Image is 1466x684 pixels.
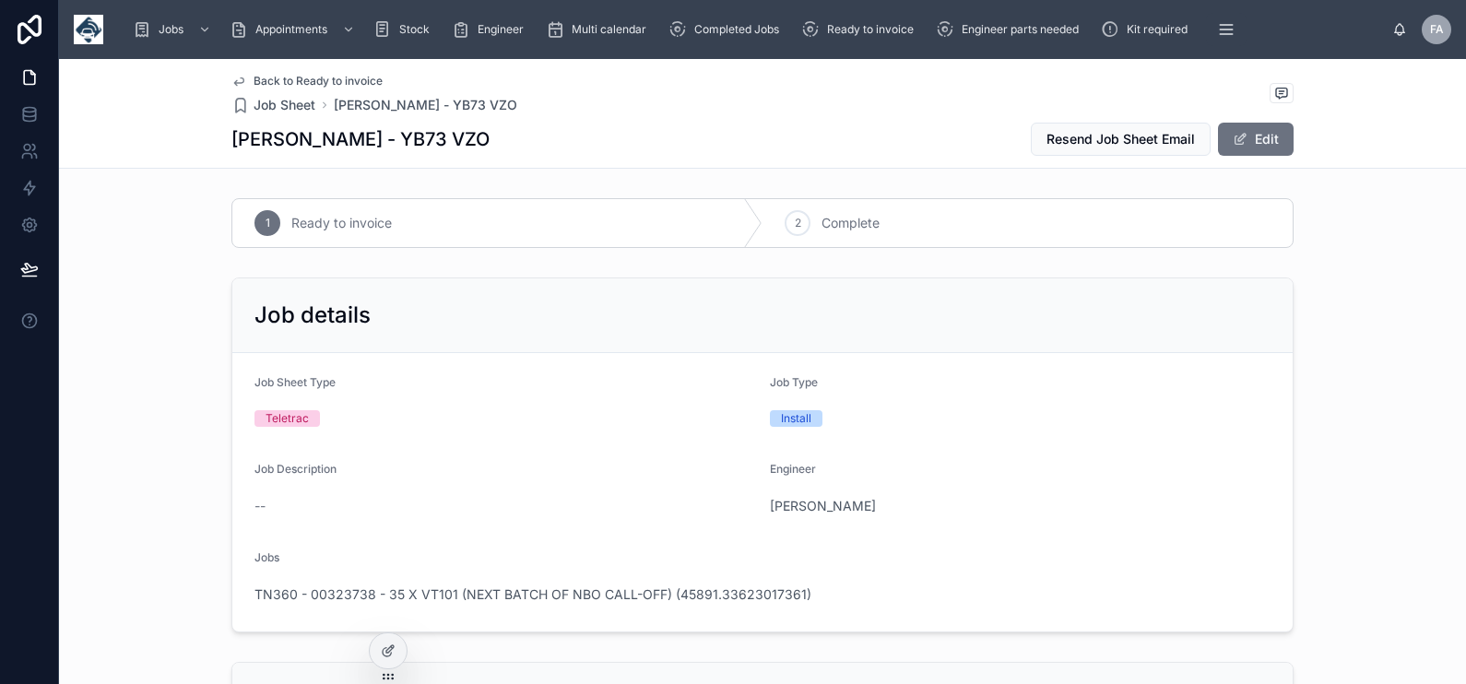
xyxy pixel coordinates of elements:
div: scrollable content [118,9,1392,50]
span: Job Type [770,375,818,389]
button: Edit [1218,123,1294,156]
a: Engineer [446,13,537,46]
span: Jobs [159,22,183,37]
span: Job Description [254,462,337,476]
a: Back to Ready to invoice [231,74,383,88]
span: -- [254,497,266,515]
span: Engineer [770,462,816,476]
span: Ready to invoice [827,22,914,37]
div: Teletrac [266,410,309,427]
a: Multi calendar [540,13,659,46]
a: Kit required [1095,13,1200,46]
a: Stock [368,13,443,46]
span: Engineer parts needed [962,22,1079,37]
span: Completed Jobs [694,22,779,37]
h2: Job details [254,301,371,330]
span: Stock [399,22,430,37]
h1: [PERSON_NAME] - YB73 VZO [231,126,490,152]
a: Completed Jobs [663,13,792,46]
a: Job Sheet [231,96,315,114]
a: Engineer parts needed [930,13,1092,46]
span: Kit required [1127,22,1188,37]
span: 2 [795,216,801,230]
a: TN360 - 00323738 - 35 X VT101 (NEXT BATCH OF NBO CALL-OFF) (45891.33623017361) [254,585,811,604]
span: Jobs [254,550,279,564]
span: Multi calendar [572,22,646,37]
img: App logo [74,15,103,44]
a: Appointments [224,13,364,46]
span: Job Sheet [254,96,315,114]
span: FA [1430,22,1444,37]
span: Back to Ready to invoice [254,74,383,88]
span: Job Sheet Type [254,375,336,389]
button: Resend Job Sheet Email [1031,123,1211,156]
span: Engineer [478,22,524,37]
a: Ready to invoice [796,13,927,46]
span: Complete [822,214,880,232]
span: Ready to invoice [291,214,392,232]
div: Install [781,410,811,427]
span: 1 [266,216,270,230]
span: Appointments [255,22,327,37]
a: Jobs [127,13,220,46]
a: [PERSON_NAME] - YB73 VZO [334,96,517,114]
a: [PERSON_NAME] [770,497,876,515]
span: Resend Job Sheet Email [1046,130,1195,148]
